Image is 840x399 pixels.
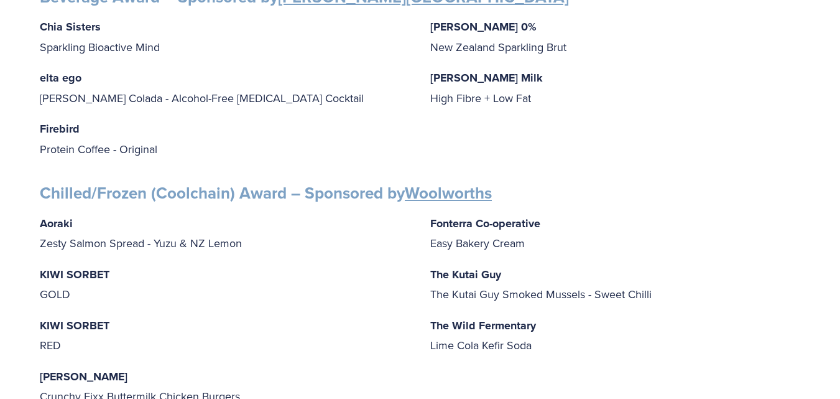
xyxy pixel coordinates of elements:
[40,17,410,57] p: Sparkling Bioactive Mind
[430,68,801,108] p: High Fibre + Low Fat
[430,19,537,35] strong: [PERSON_NAME] 0%
[430,214,801,253] p: Easy Bakery Cream
[40,266,109,283] strong: KIWI SORBET
[40,68,410,108] p: [PERSON_NAME] Colada - Alcohol-Free [MEDICAL_DATA] Cocktail
[40,19,101,35] strong: Chia Sisters
[40,119,410,159] p: Protein Coffee - Original
[430,70,543,86] strong: [PERSON_NAME] Milk
[40,181,492,205] strong: Chilled/Frozen (Coolchain) Award – Sponsored by
[430,215,540,232] strong: Fonterra Co-operative
[40,317,109,334] strong: KIWI SORBET
[40,214,410,253] p: Zesty Salmon Spread - Yuzu & NZ Lemon
[40,265,410,304] p: GOLD
[430,317,536,334] strong: The Wild Fermentary
[40,368,127,385] strong: [PERSON_NAME]
[430,17,801,57] p: New Zealand Sparkling Brut
[430,316,801,355] p: Lime Cola Kefir Soda
[40,215,73,232] strong: Aoraki
[40,70,81,86] strong: elta ego
[405,181,492,205] a: Woolworths
[40,121,80,137] strong: Firebird
[430,266,501,283] strong: The Kutai Guy
[430,265,801,304] p: The Kutai Guy Smoked Mussels - Sweet Chilli
[40,316,410,355] p: RED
